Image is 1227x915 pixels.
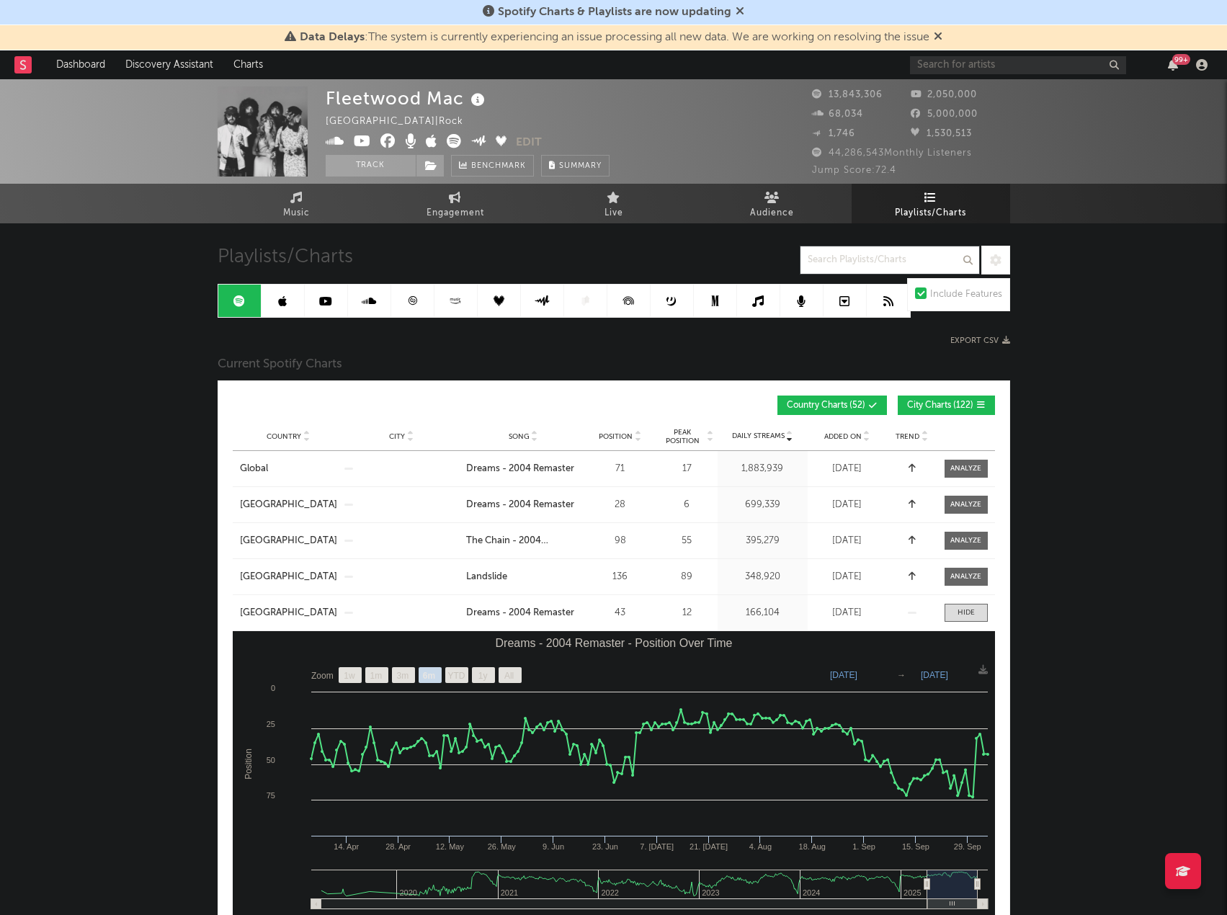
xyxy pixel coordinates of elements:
[588,498,653,512] div: 28
[466,462,574,476] div: Dreams - 2004 Remaster
[478,671,487,681] text: 1y
[376,184,535,223] a: Engagement
[812,110,863,119] span: 68,034
[736,6,744,18] span: Dismiss
[721,534,804,548] div: 395,279
[721,498,804,512] div: 699,339
[422,671,434,681] text: 6m
[588,570,653,584] div: 136
[811,534,883,548] div: [DATE]
[911,129,972,138] span: 1,530,513
[270,684,275,692] text: 0
[660,570,714,584] div: 89
[471,158,526,175] span: Benchmark
[852,184,1010,223] a: Playlists/Charts
[504,671,513,681] text: All
[895,205,966,222] span: Playlists/Charts
[435,842,464,851] text: 12. May
[604,205,623,222] span: Live
[300,32,365,43] span: Data Delays
[370,671,382,681] text: 1m
[777,396,887,415] button: Country Charts(52)
[240,534,337,548] a: [GEOGRAPHIC_DATA]
[487,842,516,851] text: 26. May
[824,432,862,441] span: Added On
[509,432,530,441] span: Song
[732,431,785,442] span: Daily Streams
[266,756,275,764] text: 50
[812,148,972,158] span: 44,286,543 Monthly Listeners
[344,671,355,681] text: 1w
[240,498,337,512] a: [GEOGRAPHIC_DATA]
[334,842,359,851] text: 14. Apr
[911,110,978,119] span: 5,000,000
[1168,59,1178,71] button: 99+
[798,842,825,851] text: 18. Aug
[389,432,405,441] span: City
[240,462,337,476] a: Global
[218,356,342,373] span: Current Spotify Charts
[466,498,581,512] a: Dreams - 2004 Remaster
[326,113,480,130] div: [GEOGRAPHIC_DATA] | Rock
[800,246,980,274] input: Search Playlists/Charts
[588,534,653,548] div: 98
[690,842,728,851] text: 21. [DATE]
[588,462,653,476] div: 71
[223,50,273,79] a: Charts
[812,166,896,175] span: Jump Score: 72.4
[693,184,852,223] a: Audience
[326,86,488,110] div: Fleetwood Mac
[811,570,883,584] div: [DATE]
[115,50,223,79] a: Discovery Assistant
[953,842,981,851] text: 29. Sep
[934,32,942,43] span: Dismiss
[543,842,564,851] text: 9. Jun
[516,134,542,152] button: Edit
[660,534,714,548] div: 55
[812,129,855,138] span: 1,746
[811,462,883,476] div: [DATE]
[266,720,275,728] text: 25
[495,637,732,649] text: Dreams - 2004 Remaster - Position Over Time
[466,606,574,620] div: Dreams - 2004 Remaster
[244,749,254,780] text: Position
[283,205,310,222] span: Music
[898,396,995,415] button: City Charts(122)
[950,336,1010,345] button: Export CSV
[660,428,705,445] span: Peak Position
[466,606,581,620] a: Dreams - 2004 Remaster
[660,498,714,512] div: 6
[466,498,574,512] div: Dreams - 2004 Remaster
[46,50,115,79] a: Dashboard
[896,432,919,441] span: Trend
[326,155,416,177] button: Track
[396,671,409,681] text: 3m
[660,606,714,620] div: 12
[811,498,883,512] div: [DATE]
[592,842,617,851] text: 23. Jun
[787,401,865,410] span: Country Charts ( 52 )
[218,249,353,266] span: Playlists/Charts
[588,606,653,620] div: 43
[240,570,337,584] div: [GEOGRAPHIC_DATA]
[267,432,301,441] span: Country
[447,671,465,681] text: YTD
[427,205,484,222] span: Engagement
[466,570,581,584] a: Landslide
[535,184,693,223] a: Live
[812,90,883,99] span: 13,843,306
[300,32,929,43] span: : The system is currently experiencing an issue processing all new data. We are working on resolv...
[907,401,973,410] span: City Charts ( 122 )
[750,205,794,222] span: Audience
[911,90,977,99] span: 2,050,000
[311,671,334,681] text: Zoom
[498,6,731,18] span: Spotify Charts & Playlists are now updating
[811,606,883,620] div: [DATE]
[240,606,337,620] div: [GEOGRAPHIC_DATA]
[559,162,602,170] span: Summary
[721,606,804,620] div: 166,104
[599,432,633,441] span: Position
[640,842,674,851] text: 7. [DATE]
